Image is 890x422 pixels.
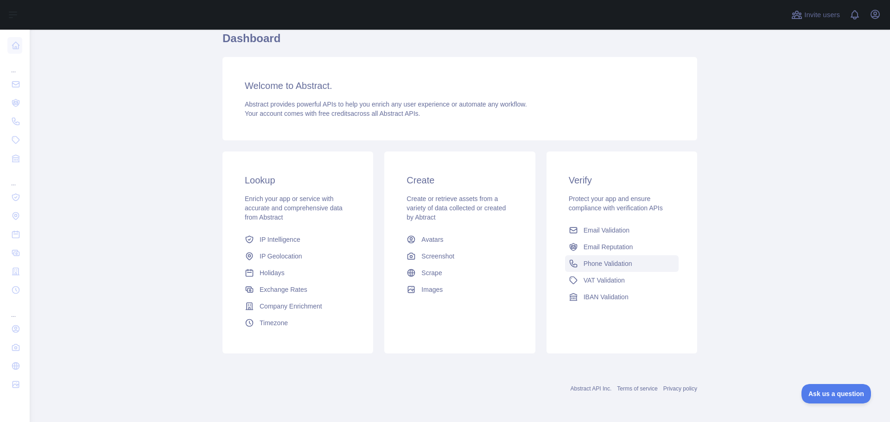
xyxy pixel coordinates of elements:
[565,272,679,289] a: VAT Validation
[421,252,454,261] span: Screenshot
[318,110,350,117] span: free credits
[260,302,322,311] span: Company Enrichment
[584,292,629,302] span: IBAN Validation
[571,385,612,392] a: Abstract API Inc.
[421,285,443,294] span: Images
[569,195,663,212] span: Protect your app and ensure compliance with verification APIs
[421,268,442,277] span: Scrape
[407,174,513,187] h3: Create
[241,281,355,298] a: Exchange Rates
[260,285,307,294] span: Exchange Rates
[565,239,679,255] a: Email Reputation
[260,235,300,244] span: IP Intelligence
[7,169,22,187] div: ...
[565,255,679,272] a: Phone Validation
[403,281,516,298] a: Images
[801,384,871,403] iframe: Toggle Customer Support
[565,222,679,239] a: Email Validation
[245,110,420,117] span: Your account comes with across all Abstract APIs.
[403,248,516,265] a: Screenshot
[7,56,22,74] div: ...
[403,231,516,248] a: Avatars
[245,79,675,92] h3: Welcome to Abstract.
[569,174,675,187] h3: Verify
[804,10,840,20] span: Invite users
[584,276,625,285] span: VAT Validation
[260,252,302,261] span: IP Geolocation
[245,174,351,187] h3: Lookup
[245,101,527,108] span: Abstract provides powerful APIs to help you enrich any user experience or automate any workflow.
[241,265,355,281] a: Holidays
[241,315,355,331] a: Timezone
[222,31,697,53] h1: Dashboard
[241,248,355,265] a: IP Geolocation
[584,242,633,252] span: Email Reputation
[260,268,285,277] span: Holidays
[663,385,697,392] a: Privacy policy
[241,298,355,315] a: Company Enrichment
[245,195,343,221] span: Enrich your app or service with accurate and comprehensive data from Abstract
[421,235,443,244] span: Avatars
[584,226,629,235] span: Email Validation
[403,265,516,281] a: Scrape
[617,385,657,392] a: Terms of service
[241,231,355,248] a: IP Intelligence
[7,300,22,319] div: ...
[565,289,679,305] a: IBAN Validation
[407,195,506,221] span: Create or retrieve assets from a variety of data collected or created by Abtract
[789,7,842,22] button: Invite users
[260,318,288,328] span: Timezone
[584,259,632,268] span: Phone Validation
